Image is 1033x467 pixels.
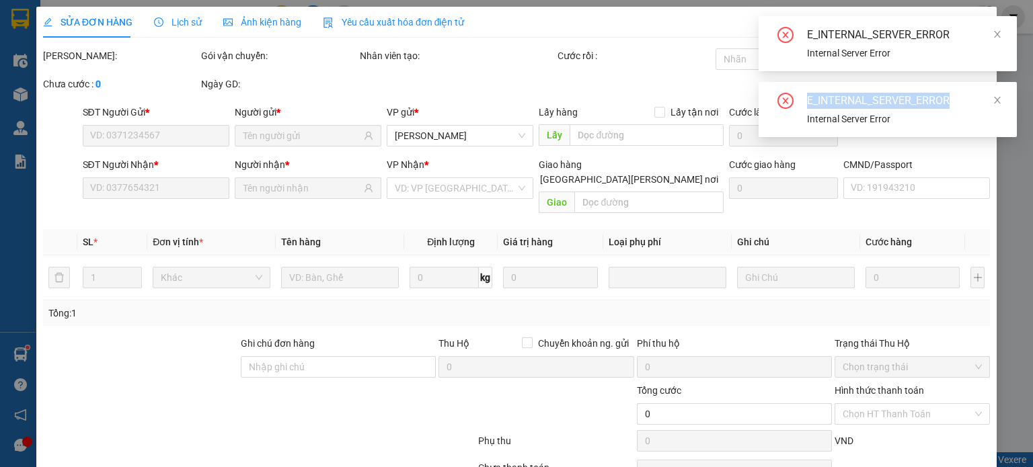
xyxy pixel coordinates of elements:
[777,93,794,112] span: close-circle
[732,229,860,255] th: Ghi chú
[281,237,321,247] span: Tên hàng
[223,17,301,28] span: Ảnh kiện hàng
[243,128,361,143] input: Tên người gửi
[201,48,356,63] div: Gói vận chuyển:
[777,27,794,46] span: close-circle
[387,159,424,170] span: VP Nhận
[387,105,533,120] div: VP gửi
[637,385,681,396] span: Tổng cước
[83,157,229,172] div: SĐT Người Nhận
[503,267,597,288] input: 0
[153,237,203,247] span: Đơn vị tính
[154,17,202,28] span: Lịch sử
[427,237,475,247] span: Định lượng
[835,336,990,351] div: Trạng thái Thu Hộ
[503,237,553,247] span: Giá trị hàng
[364,183,373,193] span: user
[665,105,724,120] span: Lấy tận nơi
[48,306,399,321] div: Tổng: 1
[201,77,356,91] div: Ngày GD:
[48,267,70,288] button: delete
[729,107,790,118] label: Cước lấy hàng
[570,124,724,146] input: Dọc đường
[539,124,570,146] span: Lấy
[83,105,229,120] div: SĐT Người Gửi
[535,172,724,187] span: [GEOGRAPHIC_DATA][PERSON_NAME] nơi
[43,17,132,28] span: SỬA ĐƠN HÀNG
[43,77,198,91] div: Chưa cước :
[807,46,1001,60] div: Internal Server Error
[95,79,101,89] b: 0
[807,93,1001,109] div: E_INTERNAL_SERVER_ERROR
[843,157,990,172] div: CMND/Passport
[729,125,838,146] input: Cước lấy hàng
[83,237,93,247] span: SL
[241,356,436,378] input: Ghi chú đơn hàng
[323,17,465,28] span: Yêu cầu xuất hóa đơn điện tử
[993,95,1002,105] span: close
[843,357,982,377] span: Chọn trạng thái
[281,267,399,288] input: VD: Bàn, Ghế
[558,48,713,63] div: Cước rồi :
[970,267,985,288] button: plus
[154,17,163,27] span: clock-circle
[959,7,997,44] button: Close
[235,105,381,120] div: Người gửi
[835,385,924,396] label: Hình thức thanh toán
[866,237,912,247] span: Cước hàng
[479,267,492,288] span: kg
[807,112,1001,126] div: Internal Server Error
[574,192,724,213] input: Dọc đường
[235,157,381,172] div: Người nhận
[539,107,578,118] span: Lấy hàng
[866,267,960,288] input: 0
[533,336,634,351] span: Chuyển khoản ng. gửi
[637,336,832,356] div: Phí thu hộ
[364,131,373,140] span: user
[241,338,315,349] label: Ghi chú đơn hàng
[43,17,52,27] span: edit
[539,159,582,170] span: Giao hàng
[729,159,796,170] label: Cước giao hàng
[835,435,853,446] span: VND
[223,17,233,27] span: picture
[603,229,732,255] th: Loại phụ phí
[737,267,855,288] input: Ghi Chú
[993,30,1002,39] span: close
[43,48,198,63] div: [PERSON_NAME]:
[243,181,361,196] input: Tên người nhận
[323,17,334,28] img: icon
[438,338,469,349] span: Thu Hộ
[807,27,1001,43] div: E_INTERNAL_SERVER_ERROR
[395,126,525,146] span: VP Hoàng Văn Thụ
[539,192,574,213] span: Giao
[477,433,635,457] div: Phụ thu
[360,48,555,63] div: Nhân viên tạo:
[729,177,838,199] input: Cước giao hàng
[161,267,262,288] span: Khác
